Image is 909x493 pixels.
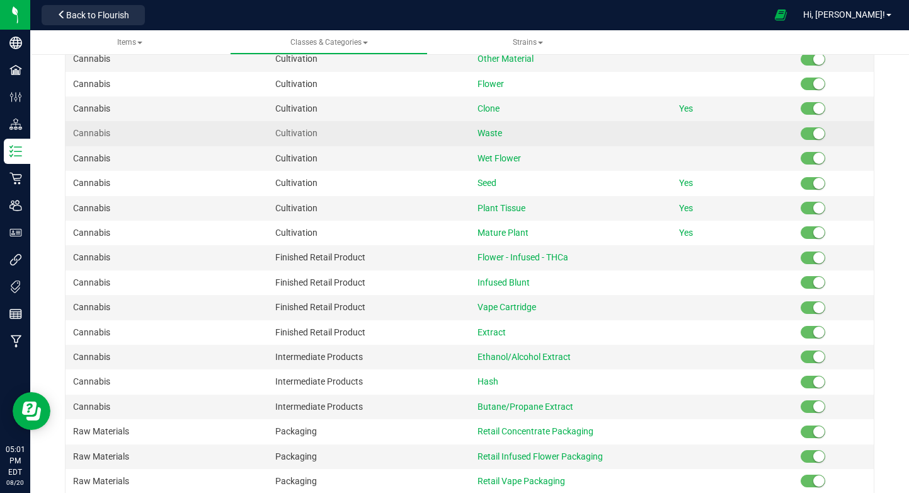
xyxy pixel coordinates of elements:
span: Other Material [477,54,534,64]
span: Hi, [PERSON_NAME]! [803,9,885,20]
inline-svg: Reports [9,308,22,320]
span: Cannabis [73,178,110,188]
span: Cannabis [73,79,110,89]
span: Cannabis [73,302,110,312]
span: Cannabis [73,376,110,386]
span: Yes [679,103,693,113]
span: Cultivation [275,103,317,113]
span: Cannabis [73,103,110,113]
p: 08/20 [6,478,25,487]
span: Items [117,38,142,47]
inline-svg: Manufacturing [9,335,22,347]
button: Back to Flourish [42,5,145,25]
span: Cultivation [275,128,317,138]
span: Open Ecommerce Menu [767,3,795,27]
span: Cultivation [275,178,317,188]
span: Finished Retail Product [275,252,365,262]
span: Extract [477,327,506,337]
span: Ethanol/Alcohol Extract [477,352,571,362]
span: Finished Retail Product [275,302,365,312]
span: Yes [679,228,693,238]
span: Plant Tissue [477,203,525,213]
inline-svg: Integrations [9,253,22,266]
span: Back to Flourish [66,10,129,20]
span: Raw Materials [73,426,129,436]
span: Finished Retail Product [275,327,365,337]
span: Flower - Infused - THCa [477,252,568,262]
span: Cannabis [73,54,110,64]
span: Waste [477,128,502,138]
span: Retail Infused Flower Packaging [477,451,603,461]
span: Cannabis [73,327,110,337]
span: Packaging [275,451,317,461]
span: Cannabis [73,277,110,287]
span: Cannabis [73,352,110,362]
span: Cultivation [275,203,317,213]
inline-svg: Company [9,37,22,49]
span: Intermediate Products [275,402,363,412]
span: Packaging [275,476,317,486]
span: Cannabis [73,153,110,163]
span: Cannabis [73,203,110,213]
span: Yes [679,203,693,213]
iframe: Resource center [13,392,50,430]
p: 05:01 PM EDT [6,444,25,478]
span: Raw Materials [73,476,129,486]
span: Mature Plant [477,228,529,238]
span: Intermediate Products [275,376,363,386]
inline-svg: User Roles [9,226,22,239]
span: Cultivation [275,228,317,238]
span: Packaging [275,426,317,436]
inline-svg: Facilities [9,64,22,76]
span: Vape Cartridge [477,302,536,312]
span: Cultivation [275,153,317,163]
span: Raw Materials [73,451,129,461]
span: Finished Retail Product [275,277,365,287]
span: Cannabis [73,402,110,412]
span: Hash [477,376,498,386]
span: Strains [513,38,543,47]
inline-svg: Distribution [9,118,22,130]
span: Cannabis [73,128,110,138]
inline-svg: Tags [9,281,22,293]
span: Cannabis [73,228,110,238]
inline-svg: Configuration [9,91,22,103]
span: Flower [477,79,504,89]
span: Cultivation [275,79,317,89]
inline-svg: Retail [9,172,22,185]
span: Cannabis [73,252,110,262]
span: Intermediate Products [275,352,363,362]
span: Butane/Propane Extract [477,402,573,412]
span: Retail Concentrate Packaging [477,426,593,436]
span: Retail Vape Packaging [477,476,565,486]
inline-svg: Users [9,199,22,212]
span: Wet Flower [477,153,521,163]
span: Classes & Categories [290,38,368,47]
inline-svg: Inventory [9,145,22,158]
span: Yes [679,178,693,188]
span: Cultivation [275,54,317,64]
span: Clone [477,103,500,113]
span: Infused Blunt [477,277,530,287]
span: Seed [477,178,496,188]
